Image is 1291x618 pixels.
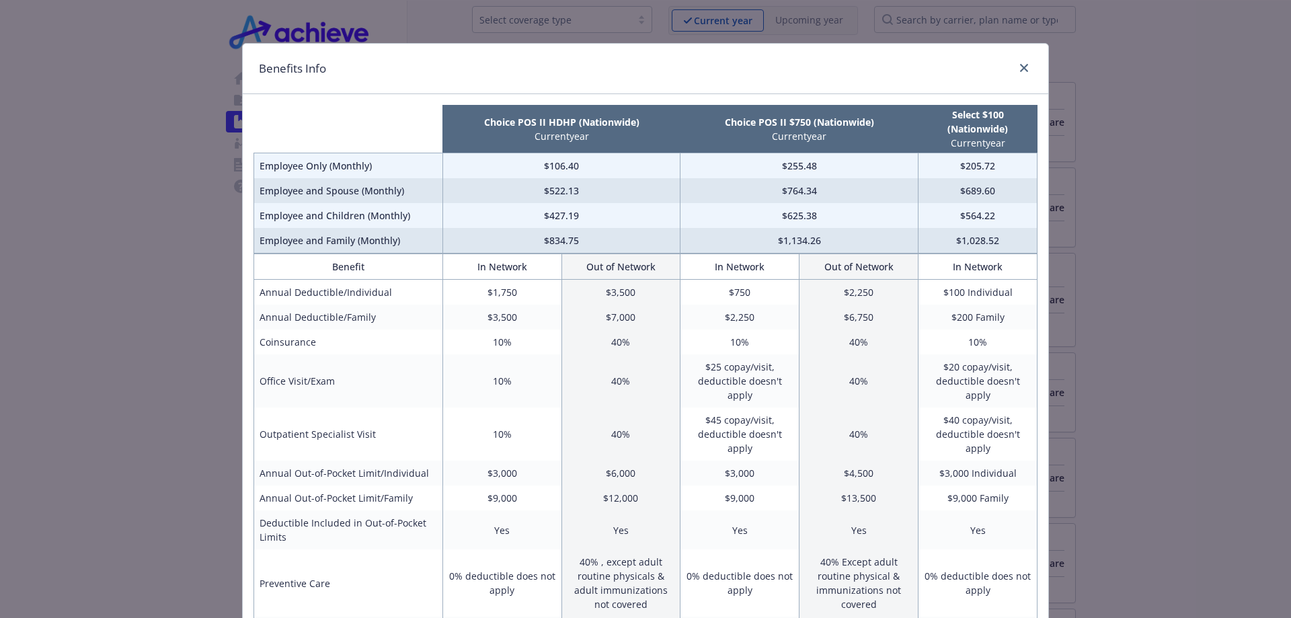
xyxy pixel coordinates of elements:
[799,486,918,510] td: $13,500
[445,129,678,143] p: Current year
[680,486,799,510] td: $9,000
[680,203,918,228] td: $625.38
[921,136,1035,150] p: Current year
[799,330,918,354] td: 40%
[921,108,1035,136] p: Select $100 (Nationwide)
[254,305,443,330] td: Annual Deductible/Family
[680,254,799,280] th: In Network
[680,354,799,408] td: $25 copay/visit, deductible doesn't apply
[680,510,799,549] td: Yes
[680,408,799,461] td: $45 copay/visit, deductible doesn't apply
[442,354,561,408] td: 10%
[561,408,680,461] td: 40%
[254,486,443,510] td: Annual Out-of-Pocket Limit/Family
[918,153,1038,179] td: $205.72
[680,461,799,486] td: $3,000
[683,115,916,129] p: Choice POS II $750 (Nationwide)
[918,228,1038,254] td: $1,028.52
[680,178,918,203] td: $764.34
[442,305,561,330] td: $3,500
[254,408,443,461] td: Outpatient Specialist Visit
[799,549,918,617] td: 40% Except adult routine physical & immunizations not covered
[442,280,561,305] td: $1,750
[254,510,443,549] td: Deductible Included in Out-of-Pocket Limits
[254,330,443,354] td: Coinsurance
[918,354,1038,408] td: $20 copay/visit, deductible doesn't apply
[918,549,1038,617] td: 0% deductible does not apply
[442,254,561,280] th: In Network
[254,280,443,305] td: Annual Deductible/Individual
[442,408,561,461] td: 10%
[442,461,561,486] td: $3,000
[918,178,1038,203] td: $689.60
[799,510,918,549] td: Yes
[561,280,680,305] td: $3,500
[918,408,1038,461] td: $40 copay/visit, deductible doesn't apply
[442,486,561,510] td: $9,000
[799,408,918,461] td: 40%
[442,178,680,203] td: $522.13
[680,280,799,305] td: $750
[1016,60,1032,76] a: close
[799,280,918,305] td: $2,250
[254,153,443,179] td: Employee Only (Monthly)
[918,486,1038,510] td: $9,000 Family
[918,510,1038,549] td: Yes
[561,486,680,510] td: $12,000
[918,203,1038,228] td: $564.22
[680,305,799,330] td: $2,250
[561,461,680,486] td: $6,000
[442,549,561,617] td: 0% deductible does not apply
[918,280,1038,305] td: $100 Individual
[561,305,680,330] td: $7,000
[680,549,799,617] td: 0% deductible does not apply
[254,461,443,486] td: Annual Out-of-Pocket Limit/Individual
[254,354,443,408] td: Office Visit/Exam
[254,178,443,203] td: Employee and Spouse (Monthly)
[254,254,443,280] th: Benefit
[259,60,326,77] h1: Benefits Info
[442,203,680,228] td: $427.19
[561,549,680,617] td: 40% , except adult routine physicals & adult immunizations not covered
[918,461,1038,486] td: $3,000 Individual
[442,510,561,549] td: Yes
[918,254,1038,280] th: In Network
[799,354,918,408] td: 40%
[680,153,918,179] td: $255.48
[561,330,680,354] td: 40%
[683,129,916,143] p: Current year
[254,105,443,153] th: intentionally left blank
[680,228,918,254] td: $1,134.26
[561,354,680,408] td: 40%
[918,330,1038,354] td: 10%
[442,153,680,179] td: $106.40
[442,330,561,354] td: 10%
[799,254,918,280] th: Out of Network
[445,115,678,129] p: Choice POS II HDHP (Nationwide)
[799,305,918,330] td: $6,750
[680,330,799,354] td: 10%
[254,549,443,617] td: Preventive Care
[254,203,443,228] td: Employee and Children (Monthly)
[561,254,680,280] th: Out of Network
[918,305,1038,330] td: $200 Family
[561,510,680,549] td: Yes
[254,228,443,254] td: Employee and Family (Monthly)
[442,228,680,254] td: $834.75
[799,461,918,486] td: $4,500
